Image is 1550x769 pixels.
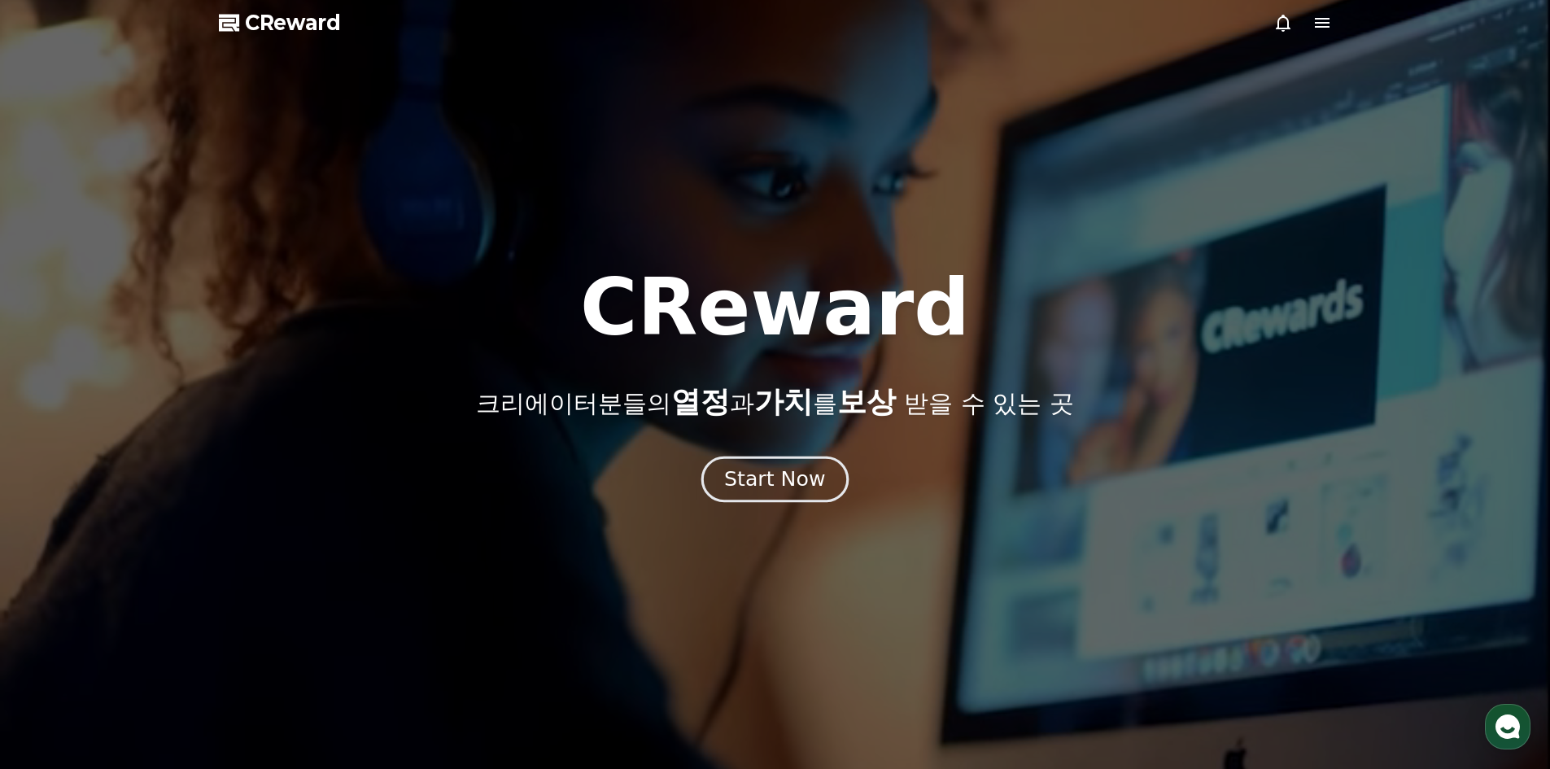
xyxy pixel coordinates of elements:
[671,385,730,418] span: 열정
[754,385,813,418] span: 가치
[837,385,896,418] span: 보상
[701,456,849,502] button: Start Now
[149,541,168,554] span: 대화
[705,474,845,489] a: Start Now
[724,465,825,493] div: Start Now
[580,269,970,347] h1: CReward
[5,516,107,557] a: 홈
[219,10,341,36] a: CReward
[251,540,271,553] span: 설정
[476,386,1073,418] p: 크리에이터분들의 과 를 받을 수 있는 곳
[107,516,210,557] a: 대화
[51,540,61,553] span: 홈
[245,10,341,36] span: CReward
[210,516,312,557] a: 설정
